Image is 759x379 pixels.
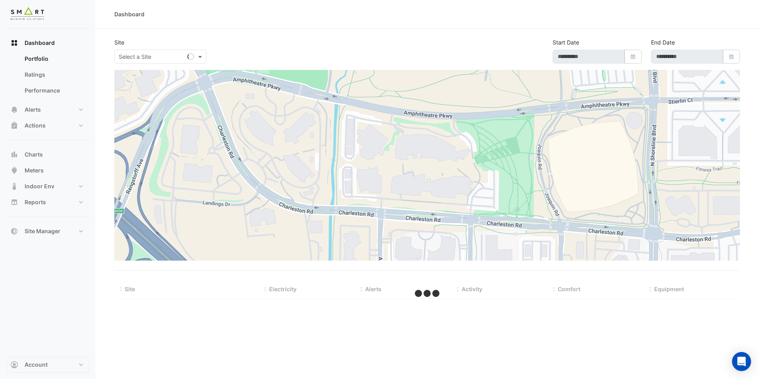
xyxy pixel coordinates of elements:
span: Comfort [558,286,580,292]
span: Account [25,361,48,369]
app-icon: Dashboard [10,39,18,47]
button: Site Manager [6,223,89,239]
div: Dashboard [114,10,144,18]
button: Indoor Env [6,178,89,194]
button: Account [6,357,89,373]
span: Alerts [365,286,381,292]
span: Electricity [269,286,297,292]
span: Equipment [654,286,684,292]
span: Activity [462,286,482,292]
span: Site [125,286,135,292]
span: Dashboard [25,39,55,47]
label: End Date [651,38,675,46]
span: Actions [25,122,46,130]
app-icon: Actions [10,122,18,130]
app-icon: Meters [10,166,18,174]
div: Open Intercom Messenger [732,352,751,371]
span: Indoor Env [25,182,54,190]
span: Alerts [25,106,41,114]
a: Performance [18,83,89,99]
button: Charts [6,147,89,162]
app-icon: Reports [10,198,18,206]
app-icon: Charts [10,151,18,159]
span: Reports [25,198,46,206]
button: Meters [6,162,89,178]
button: Actions [6,118,89,133]
app-icon: Site Manager [10,227,18,235]
img: Company Logo [10,6,45,22]
button: Dashboard [6,35,89,51]
button: Alerts [6,102,89,118]
label: Site [114,38,124,46]
a: Ratings [18,67,89,83]
button: Reports [6,194,89,210]
app-icon: Alerts [10,106,18,114]
span: Meters [25,166,44,174]
label: Start Date [553,38,579,46]
span: Charts [25,151,43,159]
a: Portfolio [18,51,89,67]
span: Site Manager [25,227,60,235]
div: Dashboard [6,51,89,102]
app-icon: Indoor Env [10,182,18,190]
